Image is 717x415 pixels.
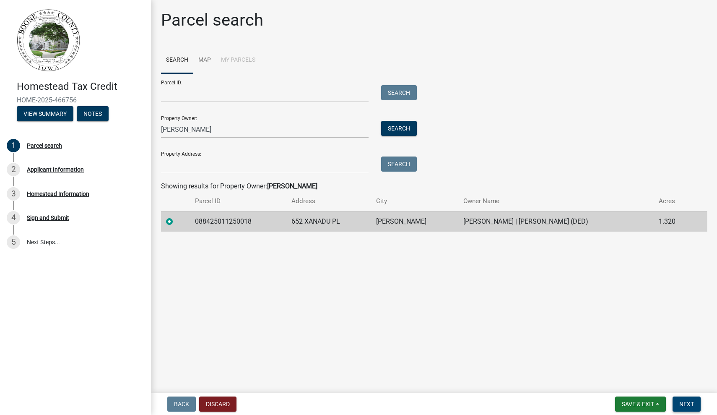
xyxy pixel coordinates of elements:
td: [PERSON_NAME] [371,211,458,232]
button: Next [673,397,701,412]
h4: Homestead Tax Credit [17,81,144,93]
th: Owner Name [458,191,653,211]
wm-modal-confirm: Summary [17,111,73,117]
th: City [371,191,458,211]
div: Homestead Information [27,191,89,197]
div: 2 [7,163,20,176]
span: HOME-2025-466756 [17,96,134,104]
button: Search [381,121,417,136]
div: Parcel search [27,143,62,149]
button: Save & Exit [615,397,666,412]
a: Map [193,47,216,74]
th: Parcel ID [190,191,286,211]
a: Search [161,47,193,74]
button: Search [381,85,417,100]
h1: Parcel search [161,10,263,30]
th: Acres [654,191,692,211]
button: Search [381,157,417,172]
td: 088425011250018 [190,211,286,232]
div: 3 [7,187,20,201]
td: [PERSON_NAME] | [PERSON_NAME] (DED) [458,211,653,232]
span: Next [679,401,694,407]
button: Back [167,397,196,412]
button: Discard [199,397,236,412]
img: Boone County, Iowa [17,9,81,72]
span: Back [174,401,189,407]
div: Sign and Submit [27,215,69,221]
strong: [PERSON_NAME] [267,182,317,190]
div: 4 [7,211,20,224]
th: Address [286,191,371,211]
span: Save & Exit [622,401,654,407]
div: 1 [7,139,20,152]
div: Showing results for Property Owner: [161,181,707,191]
wm-modal-confirm: Notes [77,111,109,117]
td: 652 XANADU PL [286,211,371,232]
div: Applicant Information [27,167,84,172]
button: View Summary [17,106,73,121]
div: 5 [7,235,20,249]
button: Notes [77,106,109,121]
td: 1.320 [654,211,692,232]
